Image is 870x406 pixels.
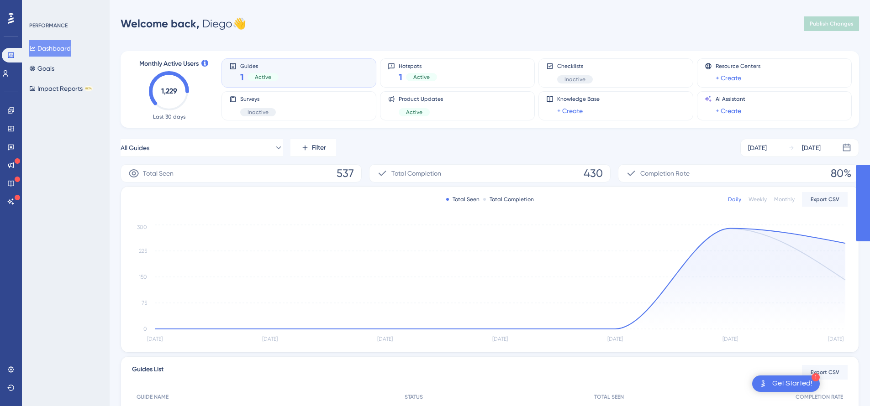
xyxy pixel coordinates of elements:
span: TOTAL SEEN [594,393,624,401]
div: Diego 👋 [121,16,246,31]
span: Inactive [248,109,269,116]
span: 537 [337,166,354,181]
span: Inactive [564,76,585,83]
tspan: [DATE] [377,336,393,342]
span: Guides List [132,364,163,380]
button: Goals [29,60,54,77]
span: Active [255,73,271,81]
div: BETA [84,86,93,91]
button: Export CSV [802,365,848,380]
span: Monthly Active Users [139,58,199,69]
span: 1 [399,71,402,83]
span: Active [413,73,430,81]
div: 1 [812,373,820,381]
span: Active [406,109,422,116]
tspan: [DATE] [722,336,738,342]
button: Dashboard [29,40,71,57]
text: 1,229 [161,87,177,95]
span: Guides [240,62,279,69]
span: STATUS [405,393,423,401]
button: All Guides [121,139,283,157]
a: + Create [716,105,741,116]
button: Export CSV [802,192,848,207]
div: Total Completion [483,196,534,203]
div: [DATE] [802,142,821,153]
span: Export CSV [811,369,839,376]
tspan: [DATE] [607,336,623,342]
span: Hotspots [399,62,437,69]
div: [DATE] [748,142,767,153]
div: Open Get Started! checklist, remaining modules: 1 [752,375,820,392]
tspan: 225 [139,248,147,254]
tspan: 300 [137,224,147,230]
span: 1 [240,71,244,83]
span: All Guides [121,142,149,153]
span: Filter [312,142,326,153]
span: Total Seen [143,168,174,179]
tspan: 150 [139,274,147,280]
div: Get Started! [772,379,812,389]
tspan: [DATE] [147,336,163,342]
button: Impact ReportsBETA [29,80,93,97]
span: Export CSV [811,196,839,203]
span: Product Updates [399,95,443,103]
span: Resource Centers [716,62,760,70]
div: PERFORMANCE [29,22,68,29]
span: Welcome back, [121,17,200,30]
span: COMPLETION RATE [796,393,843,401]
iframe: UserGuiding AI Assistant Launcher [832,370,859,397]
tspan: 75 [142,300,147,306]
tspan: 0 [143,326,147,332]
a: + Create [557,105,583,116]
span: 430 [584,166,603,181]
span: Checklists [557,62,593,70]
span: Knowledge Base [557,95,600,103]
span: Last 30 days [153,113,185,120]
span: Total Completion [391,168,441,179]
span: AI Assistant [716,95,745,103]
span: Completion Rate [640,168,690,179]
div: Total Seen [446,196,480,203]
span: Publish Changes [810,20,854,27]
tspan: [DATE] [828,336,844,342]
div: Monthly [774,196,795,203]
tspan: [DATE] [492,336,508,342]
span: Surveys [240,95,276,103]
button: Filter [290,139,336,157]
tspan: [DATE] [262,336,278,342]
div: Weekly [749,196,767,203]
span: 80% [831,166,851,181]
span: GUIDE NAME [137,393,169,401]
a: + Create [716,73,741,83]
div: Daily [728,196,741,203]
button: Publish Changes [804,16,859,31]
img: launcher-image-alternative-text [758,378,769,389]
